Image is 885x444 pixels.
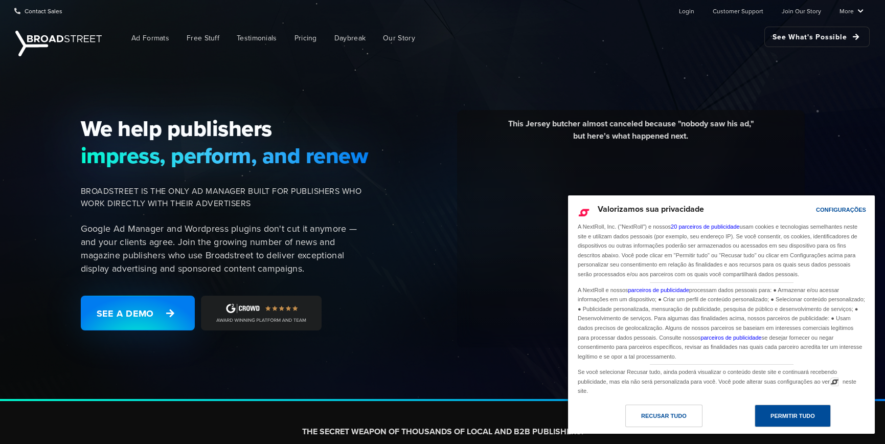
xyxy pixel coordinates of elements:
[576,283,867,363] div: A NextRoll e nossos processam dados pessoais para: ● Armazenar e/ou acessar informações em um dis...
[131,33,169,43] span: Ad Formats
[700,335,761,341] a: parceiros de publicidade
[81,115,369,142] span: We help publishers
[124,27,177,50] a: Ad Formats
[721,405,869,432] a: Permitir Tudo
[764,27,870,47] a: See What's Possible
[287,27,325,50] a: Pricing
[713,1,763,21] a: Customer Support
[574,405,721,432] a: Recusar tudo
[294,33,317,43] span: Pricing
[839,1,864,21] a: More
[81,296,195,330] a: See a Demo
[107,21,870,55] nav: Main
[671,224,740,230] a: 20 parceiros de publicidade
[81,222,369,275] p: Google Ad Manager and Wordpress plugins don't cut it anymore — and your clients agree. Join the g...
[465,118,797,150] div: This Jersey butcher almost canceled because "nobody saw his ad," but here's what happened next.
[14,1,62,21] a: Contact Sales
[679,1,694,21] a: Login
[465,150,797,337] iframe: YouTube video player
[576,365,867,397] div: Se você selecionar Recusar tudo, ainda poderá visualizar o conteúdo deste site e continuará receb...
[383,33,415,43] span: Our Story
[334,33,366,43] span: Daybreak
[782,1,821,21] a: Join Our Story
[770,410,815,421] div: Permitir Tudo
[15,31,102,56] img: Broadstreet | The Ad Manager for Small Publishers
[327,27,373,50] a: Daybreak
[375,27,423,50] a: Our Story
[187,33,219,43] span: Free Stuff
[81,142,369,169] span: impress, perform, and renew
[576,221,867,280] div: A NextRoll, Inc. ("NextRoll") e nossos usam cookies e tecnologias semelhantes neste site e utiliz...
[641,410,687,421] div: Recusar tudo
[229,27,285,50] a: Testimonials
[598,203,704,215] span: Valorizamos sua privacidade
[798,202,823,220] a: Configurações
[157,427,728,437] h2: THE SECRET WEAPON OF THOUSANDS OF LOCAL AND B2B PUBLISHERS.
[179,27,227,50] a: Free Stuff
[816,204,866,215] div: Configurações
[237,33,277,43] span: Testimonials
[628,287,689,293] a: parceiros de publicidade
[81,185,369,210] span: BROADSTREET IS THE ONLY AD MANAGER BUILT FOR PUBLISHERS WHO WORK DIRECTLY WITH THEIR ADVERTISERS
